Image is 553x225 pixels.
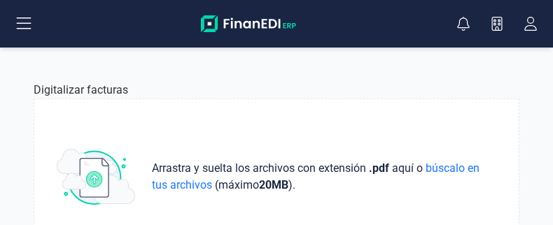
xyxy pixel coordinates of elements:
img: Logo Finanedi [201,15,296,32]
span: Arrastra y suelta los archivos con extensión [152,160,369,177]
strong: 20 MB [259,178,288,191]
p: Digitalizar facturas [34,82,128,99]
p: aquí o (máximo ) . [146,160,496,194]
strong: .pdf [369,161,389,175]
img: subir_archivo [57,149,135,205]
